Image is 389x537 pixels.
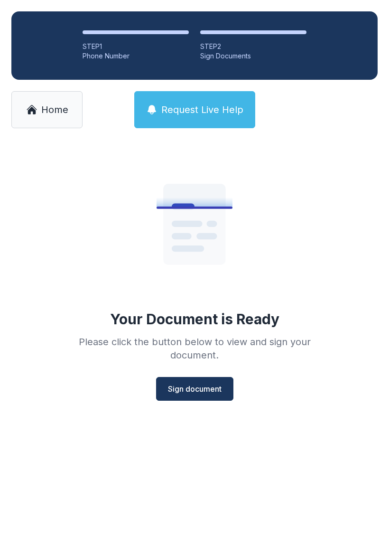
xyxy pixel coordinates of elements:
div: Phone Number [83,51,189,61]
div: Sign Documents [200,51,306,61]
div: STEP 2 [200,42,306,51]
div: Your Document is Ready [110,311,279,328]
span: Request Live Help [161,103,243,116]
div: Please click the button below to view and sign your document. [58,335,331,362]
span: Home [41,103,68,116]
div: STEP 1 [83,42,189,51]
span: Sign document [168,383,222,395]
